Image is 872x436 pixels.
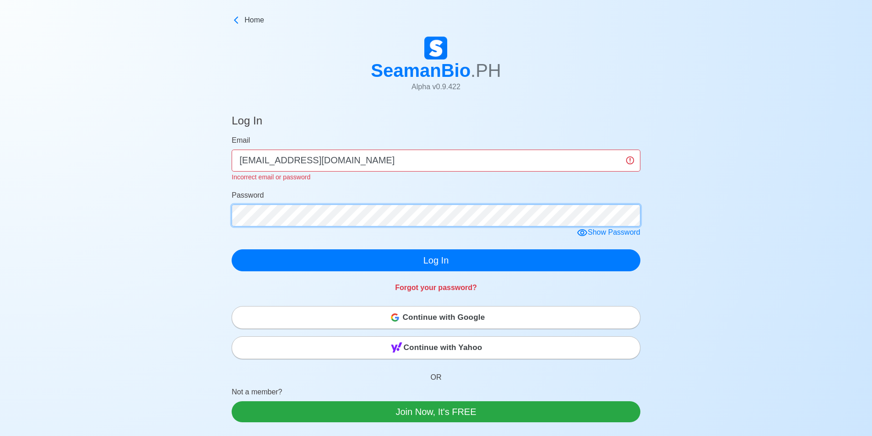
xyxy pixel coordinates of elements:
[371,81,501,92] p: Alpha v 0.9.422
[371,37,501,100] a: SeamanBio.PHAlpha v0.9.422
[232,173,310,181] small: Incorrect email or password
[424,37,447,59] img: Logo
[232,401,640,422] a: Join Now, It's FREE
[232,336,640,359] button: Continue with Yahoo
[371,59,501,81] h1: SeamanBio
[471,60,501,81] span: .PH
[232,114,262,131] h4: Log In
[232,136,250,144] span: Email
[232,387,640,401] p: Not a member?
[244,15,264,26] span: Home
[395,284,477,291] a: Forgot your password?
[577,227,640,238] div: Show Password
[232,150,640,172] input: Your email
[232,306,640,329] button: Continue with Google
[232,191,264,199] span: Password
[232,361,640,387] p: OR
[232,249,640,271] button: Log In
[403,308,485,327] span: Continue with Google
[404,339,482,357] span: Continue with Yahoo
[232,15,640,26] a: Home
